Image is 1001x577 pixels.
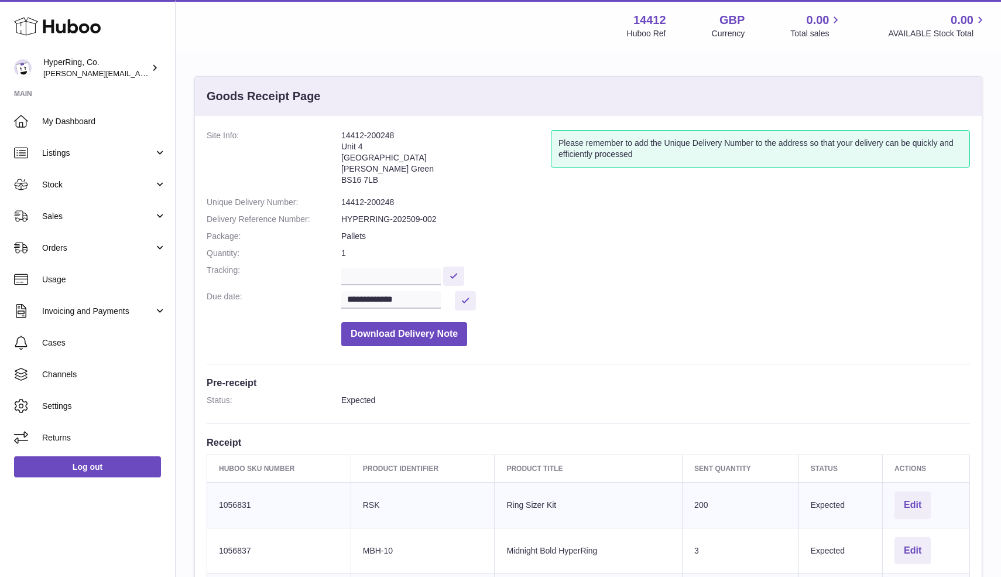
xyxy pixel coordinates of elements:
span: 0.00 [951,12,973,28]
span: Returns [42,432,166,443]
dt: Tracking: [207,265,341,285]
dt: Delivery Reference Number: [207,214,341,225]
img: yoonil.choi@hyperring.co [14,59,32,77]
button: Edit [894,537,931,565]
th: Product Identifier [351,455,495,482]
th: Status [798,455,882,482]
dd: HYPERRING-202509-002 [341,214,970,225]
th: Huboo SKU Number [207,455,351,482]
span: Sales [42,211,154,222]
span: Settings [42,401,166,412]
h3: Receipt [207,436,970,449]
span: Invoicing and Payments [42,306,154,317]
div: Currency [712,28,745,39]
dt: Package: [207,231,341,242]
span: Cases [42,337,166,349]
dt: Site Info: [207,130,341,191]
button: Download Delivery Note [341,322,467,346]
dt: Unique Delivery Number: [207,197,341,208]
span: My Dashboard [42,116,166,127]
td: 1056831 [207,482,351,528]
a: 0.00 Total sales [790,12,842,39]
div: HyperRing, Co. [43,57,149,79]
dt: Status: [207,395,341,406]
div: Huboo Ref [627,28,666,39]
button: Edit [894,491,931,519]
span: Orders [42,243,154,254]
div: Please remember to add the Unique Delivery Number to the address so that your delivery can be qui... [551,130,970,168]
td: 200 [683,482,799,528]
span: Stock [42,179,154,190]
th: Sent Quantity [683,455,799,482]
span: Channels [42,369,166,380]
dd: 14412-200248 [341,197,970,208]
td: Expected [798,528,882,573]
td: Ring Sizer Kit [495,482,683,528]
span: 0.00 [807,12,829,28]
td: 1056837 [207,528,351,573]
dd: Expected [341,395,970,406]
td: Expected [798,482,882,528]
dd: Pallets [341,231,970,242]
dt: Quantity: [207,248,341,259]
span: Usage [42,274,166,285]
th: Product title [495,455,683,482]
td: MBH-10 [351,528,495,573]
span: AVAILABLE Stock Total [888,28,987,39]
span: Total sales [790,28,842,39]
address: 14412-200248 Unit 4 [GEOGRAPHIC_DATA] [PERSON_NAME] Green BS16 7LB [341,130,551,191]
th: Actions [883,455,970,482]
a: 0.00 AVAILABLE Stock Total [888,12,987,39]
h3: Pre-receipt [207,376,970,389]
dt: Due date: [207,291,341,310]
td: RSK [351,482,495,528]
strong: 14412 [633,12,666,28]
span: [PERSON_NAME][EMAIL_ADDRESS][DOMAIN_NAME] [43,69,235,78]
span: Listings [42,148,154,159]
td: Midnight Bold HyperRing [495,528,683,573]
h3: Goods Receipt Page [207,88,321,104]
td: 3 [683,528,799,573]
a: Log out [14,456,161,477]
strong: GBP [719,12,745,28]
dd: 1 [341,248,970,259]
